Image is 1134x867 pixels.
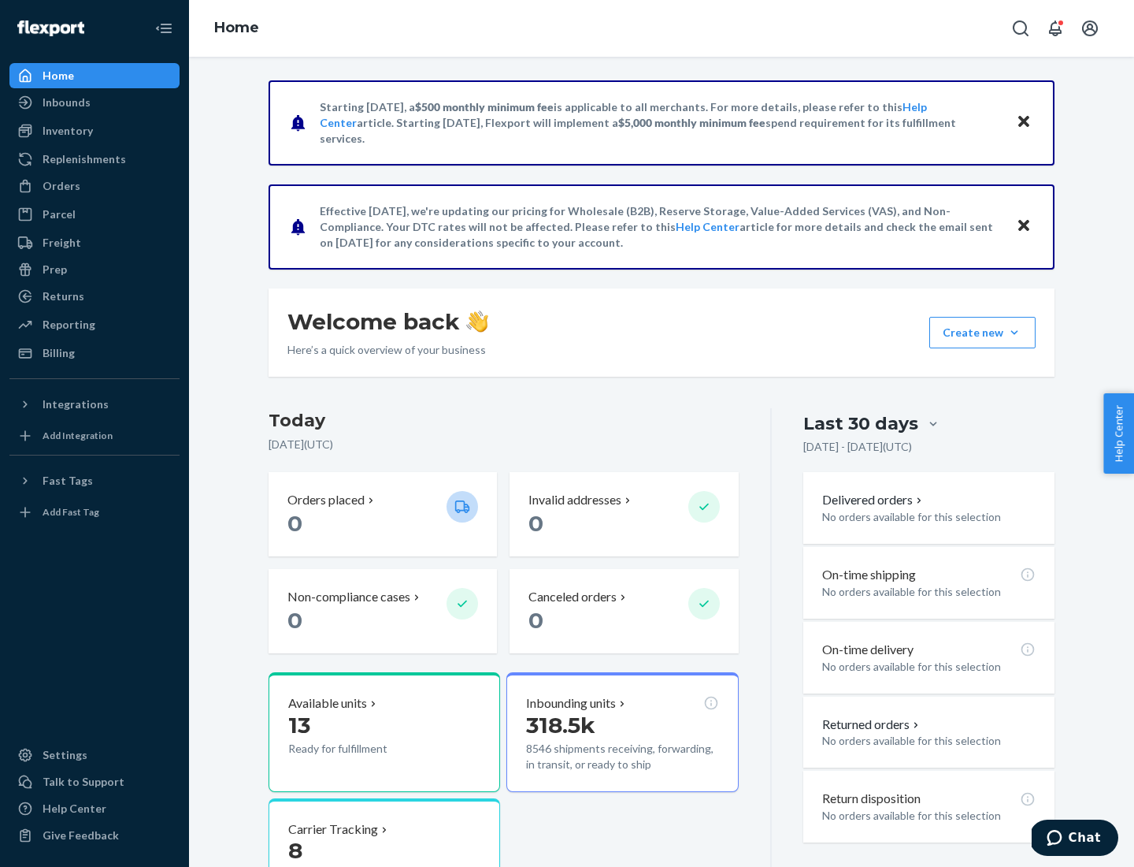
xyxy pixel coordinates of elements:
a: Parcel [9,202,180,227]
div: Home [43,68,74,84]
button: Inbounding units318.5k8546 shipments receiving, forwarding, in transit, or ready to ship [506,672,738,792]
div: Inventory [43,123,93,139]
button: Open notifications [1039,13,1071,44]
span: $500 monthly minimum fee [415,100,554,113]
p: Non-compliance cases [287,588,410,606]
a: Home [9,63,180,88]
p: Available units [288,694,367,713]
button: Integrations [9,392,180,417]
button: Available units13Ready for fulfillment [269,672,500,792]
h1: Welcome back [287,307,488,336]
p: Ready for fulfillment [288,741,434,757]
a: Freight [9,230,180,255]
button: Delivered orders [822,491,925,509]
h3: Today [269,408,739,433]
p: [DATE] - [DATE] ( UTC ) [803,439,912,455]
p: No orders available for this selection [822,659,1036,675]
button: Help Center [1103,393,1134,474]
div: Help Center [43,801,106,817]
button: Close [1014,111,1034,134]
a: Add Integration [9,423,180,448]
button: Create new [929,317,1036,348]
button: Invalid addresses 0 [510,472,738,556]
button: Close [1014,215,1034,238]
button: Returned orders [822,716,922,734]
a: Inbounds [9,90,180,115]
button: Talk to Support [9,769,180,794]
img: hand-wave emoji [466,311,488,333]
div: Returns [43,288,84,304]
div: Settings [43,747,87,763]
p: No orders available for this selection [822,733,1036,749]
div: Billing [43,345,75,361]
div: Replenishments [43,151,126,167]
a: Prep [9,257,180,282]
div: Add Fast Tag [43,505,99,519]
span: 8 [288,837,302,864]
img: Flexport logo [17,20,84,36]
button: Give Feedback [9,823,180,848]
p: On-time delivery [822,641,913,659]
a: Orders [9,173,180,199]
button: Close Navigation [148,13,180,44]
p: Orders placed [287,491,365,509]
p: Effective [DATE], we're updating our pricing for Wholesale (B2B), Reserve Storage, Value-Added Se... [320,203,1001,251]
p: No orders available for this selection [822,808,1036,824]
div: Inbounds [43,95,91,110]
p: Inbounding units [526,694,616,713]
div: Add Integration [43,429,113,442]
iframe: Opens a widget where you can chat to one of our agents [1032,820,1118,859]
div: Give Feedback [43,828,119,843]
button: Open account menu [1074,13,1106,44]
span: 318.5k [526,712,595,739]
span: 0 [287,510,302,537]
span: 0 [287,607,302,634]
button: Fast Tags [9,468,180,493]
p: No orders available for this selection [822,509,1036,525]
p: Return disposition [822,790,921,808]
button: Canceled orders 0 [510,569,738,653]
button: Orders placed 0 [269,472,497,556]
p: Here’s a quick overview of your business [287,342,488,358]
p: 8546 shipments receiving, forwarding, in transit, or ready to ship [526,741,718,772]
a: Inventory [9,118,180,143]
p: No orders available for this selection [822,584,1036,600]
a: Billing [9,340,180,366]
div: Freight [43,235,81,251]
a: Add Fast Tag [9,500,180,525]
a: Replenishments [9,147,180,172]
button: Open Search Box [1005,13,1036,44]
a: Reporting [9,312,180,337]
a: Help Center [9,796,180,821]
div: Orders [43,178,80,194]
div: Talk to Support [43,774,124,790]
p: Starting [DATE], a is applicable to all merchants. For more details, please refer to this article... [320,99,1001,147]
a: Settings [9,742,180,768]
span: 0 [528,607,543,634]
span: $5,000 monthly minimum fee [618,116,765,129]
p: Carrier Tracking [288,820,378,839]
div: Last 30 days [803,411,918,436]
a: Home [214,19,259,36]
p: Invalid addresses [528,491,621,509]
div: Integrations [43,396,109,412]
span: 13 [288,712,310,739]
p: [DATE] ( UTC ) [269,437,739,452]
a: Returns [9,284,180,309]
span: 0 [528,510,543,537]
div: Prep [43,262,67,277]
a: Help Center [676,220,739,233]
p: Canceled orders [528,588,617,606]
div: Reporting [43,317,95,333]
button: Non-compliance cases 0 [269,569,497,653]
div: Parcel [43,207,76,222]
p: On-time shipping [822,566,916,584]
div: Fast Tags [43,473,93,489]
ol: breadcrumbs [202,6,272,51]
